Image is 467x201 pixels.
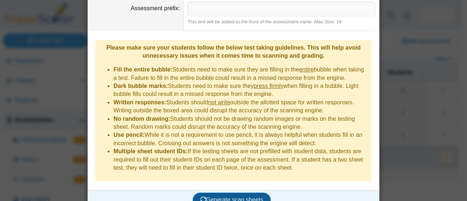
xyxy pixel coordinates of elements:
[113,98,368,115] li: Students should outside the allotted space for written responses. Writing outside the boxed area ...
[113,83,168,89] b: Dark bubble marks:
[113,116,170,122] b: No random drawing:
[208,99,230,105] u: not write
[106,45,360,59] b: Please make sure your students follow the below test taking guidelines. This will help avoid unne...
[113,148,188,154] b: Multiple sheet student IDs:
[113,99,166,105] b: Written responses:
[299,66,314,73] u: entire
[113,82,368,98] li: Students need to make sure they when filling in a bubble. Light bubble fills could result in a mi...
[113,132,144,138] b: Use pencil:
[113,115,368,131] li: Students should not be drawing random images or marks on the testing sheet. Random marks could di...
[113,66,368,82] li: Students need to make sure they are filling in the bubble when taking a test. Failure to fill in ...
[188,19,375,25] div: This text will be added to the front of the assessment name. Max Size: 16
[113,147,368,172] li: If the testing sheets are not prefilled with student data, students are required to fill out thei...
[254,83,283,89] u: press firmly
[113,66,173,73] b: Fill the entire bubble:
[131,5,180,11] label: Assessment prefix
[113,131,368,147] li: While it is not a requirement to use pencil, it is always helpful when students fill in an incorr...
